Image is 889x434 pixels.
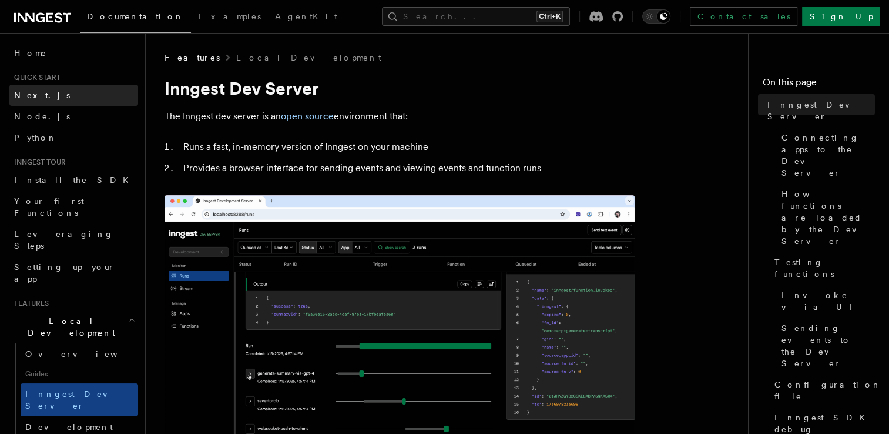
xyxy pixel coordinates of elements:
[180,139,635,155] li: Runs a fast, in-memory version of Inngest on your machine
[281,111,334,122] a: open source
[21,383,138,416] a: Inngest Dev Server
[9,127,138,148] a: Python
[777,318,875,374] a: Sending events to the Dev Server
[14,133,57,142] span: Python
[21,365,138,383] span: Guides
[763,75,875,94] h4: On this page
[165,52,220,64] span: Features
[536,11,563,22] kbd: Ctrl+K
[165,78,635,99] h1: Inngest Dev Server
[275,12,337,21] span: AgentKit
[777,183,875,252] a: How functions are loaded by the Dev Server
[14,229,113,251] span: Leveraging Steps
[80,4,191,33] a: Documentation
[770,252,875,285] a: Testing functions
[14,112,70,121] span: Node.js
[763,94,875,127] a: Inngest Dev Server
[781,322,875,369] span: Sending events to the Dev Server
[14,175,136,185] span: Install the SDK
[777,127,875,183] a: Connecting apps to the Dev Server
[165,108,635,125] p: The Inngest dev server is an environment that:
[87,12,184,21] span: Documentation
[9,311,138,343] button: Local Development
[14,47,47,59] span: Home
[781,188,875,247] span: How functions are loaded by the Dev Server
[9,299,49,308] span: Features
[781,289,875,313] span: Invoke via UI
[14,91,70,100] span: Next.js
[9,106,138,127] a: Node.js
[770,374,875,407] a: Configuration file
[198,12,261,21] span: Examples
[14,262,115,283] span: Setting up your app
[14,196,84,218] span: Your first Functions
[9,42,138,64] a: Home
[774,256,875,280] span: Testing functions
[236,52,381,64] a: Local Development
[382,7,570,26] button: Search...Ctrl+K
[642,9,670,24] button: Toggle dark mode
[268,4,344,32] a: AgentKit
[802,7,880,26] a: Sign Up
[9,223,138,256] a: Leveraging Steps
[9,256,138,289] a: Setting up your app
[9,73,61,82] span: Quick start
[690,7,797,26] a: Contact sales
[9,315,128,339] span: Local Development
[21,343,138,365] a: Overview
[191,4,268,32] a: Examples
[767,99,875,122] span: Inngest Dev Server
[9,169,138,191] a: Install the SDK
[774,379,881,402] span: Configuration file
[9,158,66,167] span: Inngest tour
[781,132,875,179] span: Connecting apps to the Dev Server
[777,285,875,318] a: Invoke via UI
[25,349,146,359] span: Overview
[180,160,635,176] li: Provides a browser interface for sending events and viewing events and function runs
[9,191,138,223] a: Your first Functions
[9,85,138,106] a: Next.js
[25,389,126,410] span: Inngest Dev Server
